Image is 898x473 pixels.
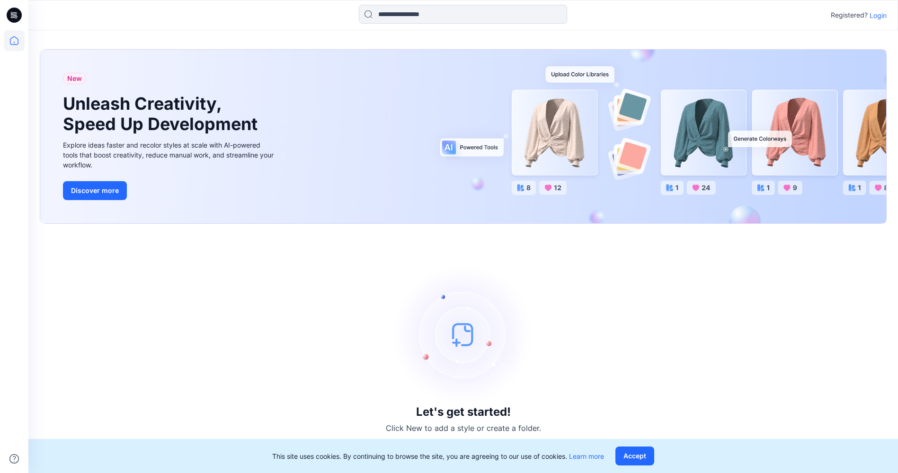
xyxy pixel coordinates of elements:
[386,422,541,434] p: Click New to add a style or create a folder.
[272,451,604,461] p: This site uses cookies. By continuing to browse the site, you are agreeing to our use of cookies.
[870,10,887,20] p: Login
[416,405,511,419] h3: Let's get started!
[63,140,276,170] div: Explore ideas faster and recolor styles at scale with AI-powered tools that boost creativity, red...
[569,452,604,460] a: Learn more
[831,9,868,21] p: Registered?
[392,263,534,405] img: empty-state-image.svg
[67,73,82,84] span: New
[615,447,654,465] button: Accept
[63,181,276,200] a: Discover more
[63,181,127,200] button: Discover more
[63,94,262,134] h1: Unleash Creativity, Speed Up Development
